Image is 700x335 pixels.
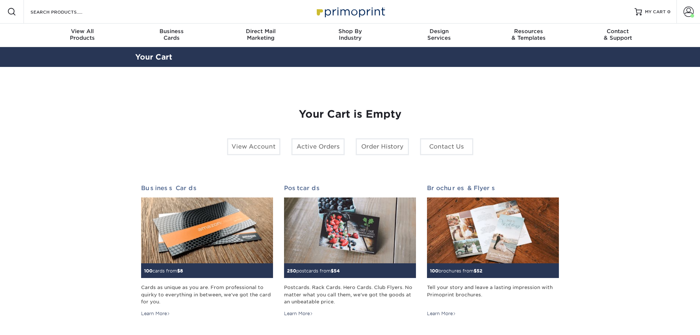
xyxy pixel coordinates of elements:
div: Cards [127,28,216,41]
span: 100 [144,268,152,274]
a: Active Orders [291,138,345,155]
a: Business Cards 100cards from$8 Cards as unique as you are. From professional to quirky to everyth... [141,185,273,317]
span: Shop By [305,28,395,35]
div: Learn More [141,310,170,317]
h2: Business Cards [141,185,273,192]
a: Contact& Support [573,24,663,47]
div: Marketing [216,28,305,41]
span: 8 [180,268,183,274]
a: DesignServices [395,24,484,47]
span: 250 [287,268,296,274]
a: Shop ByIndustry [305,24,395,47]
a: BusinessCards [127,24,216,47]
span: $ [331,268,334,274]
h1: Your Cart is Empty [141,108,559,121]
div: Products [38,28,127,41]
small: postcards from [287,268,340,274]
a: Your Cart [135,53,172,61]
a: Contact Us [420,138,473,155]
span: Contact [573,28,663,35]
span: $ [177,268,180,274]
a: View AllProducts [38,24,127,47]
img: Postcards [284,197,416,264]
h2: Postcards [284,185,416,192]
span: MY CART [645,9,666,15]
a: Postcards 250postcards from$54 Postcards. Rack Cards. Hero Cards. Club Flyers. No matter what you... [284,185,416,317]
small: cards from [144,268,183,274]
div: & Templates [484,28,573,41]
input: SEARCH PRODUCTS..... [30,7,101,16]
img: Business Cards [141,197,273,264]
h2: Brochures & Flyers [427,185,559,192]
span: 100 [430,268,438,274]
div: & Support [573,28,663,41]
div: Industry [305,28,395,41]
div: Services [395,28,484,41]
a: View Account [227,138,280,155]
div: Tell your story and leave a lasting impression with Primoprint brochures. [427,284,559,305]
a: Resources& Templates [484,24,573,47]
div: Cards as unique as you are. From professional to quirky to everything in between, we've got the c... [141,284,273,305]
a: Direct MailMarketing [216,24,305,47]
span: Direct Mail [216,28,305,35]
div: Learn More [427,310,456,317]
small: brochures from [430,268,482,274]
span: Business [127,28,216,35]
img: Primoprint [313,4,387,19]
span: 0 [667,9,671,14]
img: Brochures & Flyers [427,197,559,264]
span: $ [474,268,477,274]
div: Learn More [284,310,313,317]
span: 52 [477,268,482,274]
a: Order History [356,138,409,155]
a: Brochures & Flyers 100brochures from$52 Tell your story and leave a lasting impression with Primo... [427,185,559,317]
span: 54 [334,268,340,274]
span: Design [395,28,484,35]
span: View All [38,28,127,35]
div: Postcards. Rack Cards. Hero Cards. Club Flyers. No matter what you call them, we've got the goods... [284,284,416,305]
span: Resources [484,28,573,35]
